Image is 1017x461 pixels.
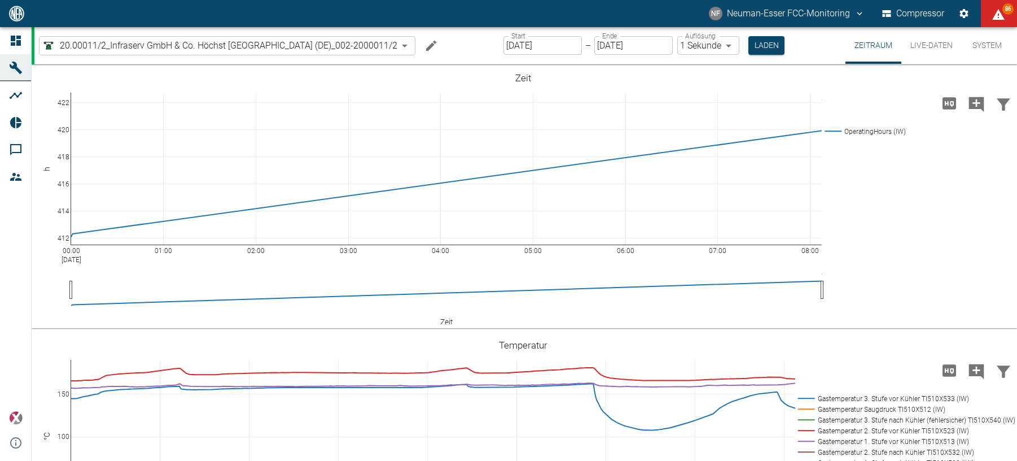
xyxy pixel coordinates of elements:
[42,39,397,53] a: 20.00011/2_Infraserv GmbH & Co. Höchst [GEOGRAPHIC_DATA] (DE)_002-2000011/2
[511,31,525,41] label: Start
[954,3,974,24] button: Einstellungen
[594,36,673,55] input: DD.MM.YYYY
[707,3,866,24] button: fcc-monitoring@neuman-esser.com
[963,356,990,385] button: Kommentar hinzufügen
[9,411,23,425] img: Xplore Logo
[1002,3,1014,15] span: 86
[963,89,990,118] button: Kommentar hinzufügen
[901,27,962,64] button: Live-Daten
[936,364,963,375] span: Hohe Auflösung
[8,6,25,21] img: logo
[60,39,397,52] span: 20.00011/2_Infraserv GmbH & Co. Höchst [GEOGRAPHIC_DATA] (DE)_002-2000011/2
[685,31,716,41] label: Auflösung
[990,356,1017,385] button: Daten filtern
[845,27,901,64] button: Zeitraum
[936,97,963,108] span: Hohe Auflösung
[962,27,1012,64] button: System
[677,36,739,55] div: 1 Sekunde
[748,36,784,55] button: Laden
[585,39,591,52] p: –
[709,7,722,20] div: NF
[503,36,582,55] input: DD.MM.YYYY
[602,31,617,41] label: Ende
[880,3,947,24] button: Compressor
[420,34,442,57] button: Machine bearbeiten
[990,89,1017,118] button: Daten filtern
